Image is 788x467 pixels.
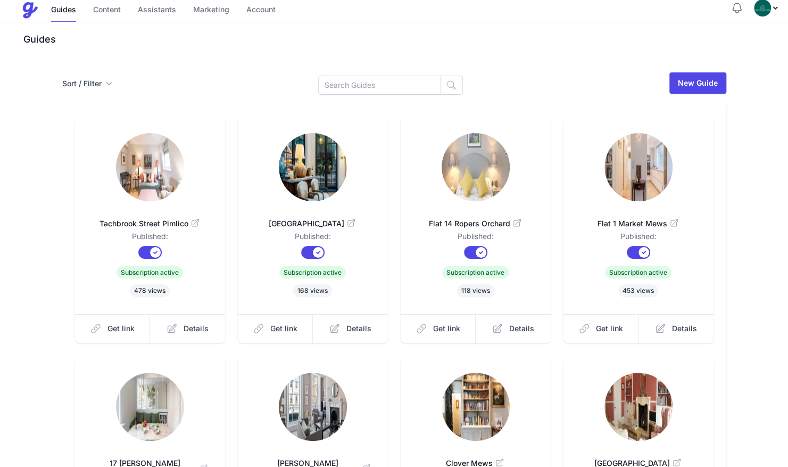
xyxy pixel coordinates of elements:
span: Tachbrook Street Pimlico [92,218,208,229]
h3: Guides [21,33,788,46]
span: 118 views [457,284,494,297]
span: Get link [433,323,460,334]
span: Subscription active [117,266,183,278]
span: Get link [270,323,297,334]
a: Flat 14 Ropers Orchard [418,206,534,231]
img: jq5810ixl10mmemiiiv6vsprzwgt [279,373,347,441]
span: Flat 14 Ropers Orchard [418,218,534,229]
img: xm3yavlnb4f2c1u8spx8tmgyuana [604,133,673,201]
a: Details [476,314,551,343]
a: Details [150,314,225,343]
input: Search Guides [318,76,441,95]
span: 168 views [293,284,332,297]
dd: Published: [580,231,696,246]
a: Flat 1 Market Mews [580,206,696,231]
span: Details [509,323,534,334]
span: Subscription active [605,266,671,278]
dd: Published: [92,231,208,246]
img: u7ledl0fii7zewghbqw136j6sie7 [116,373,184,441]
a: Tachbrook Street Pimlico [92,206,208,231]
span: Get link [596,323,623,334]
img: 67gml0klrbb86958fq80sqdyxmwr [116,133,184,201]
span: [GEOGRAPHIC_DATA] [255,218,371,229]
span: Flat 1 Market Mews [580,218,696,229]
a: Details [638,314,714,343]
img: 2s67n29225moh7jmpf08sqzvv4ip [442,133,510,201]
a: Get link [75,314,151,343]
a: Get link [401,314,476,343]
span: 453 views [618,284,658,297]
dd: Published: [255,231,371,246]
span: 478 views [130,284,170,297]
button: Sort / Filter [62,78,112,89]
span: Subscription active [442,266,509,278]
span: Subscription active [279,266,346,278]
a: [GEOGRAPHIC_DATA] [255,206,371,231]
img: Guestive Guides [21,2,38,19]
a: Get link [563,314,639,343]
span: Details [672,323,697,334]
a: Get link [238,314,313,343]
img: p7p8ud76e7p5z5mrh7a45yjilxp6 [604,373,673,441]
span: Get link [107,323,135,334]
a: New Guide [669,72,726,94]
span: Details [346,323,371,334]
a: Details [313,314,388,343]
span: Details [184,323,209,334]
button: Notifications [731,2,743,14]
dd: Published: [418,231,534,246]
img: ctr53xnwcsruyp7mx02di1lvkot6 [442,373,510,441]
img: ehv7n2ltvt9itne67vb4butr53yn [279,133,347,201]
